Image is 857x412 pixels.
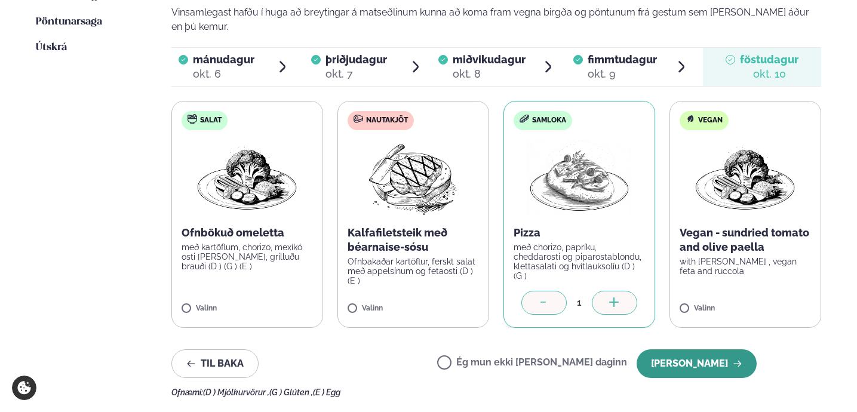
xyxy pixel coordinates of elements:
div: okt. 8 [453,67,526,81]
div: okt. 6 [193,67,254,81]
div: Ofnæmi: [171,388,822,397]
div: okt. 7 [325,67,387,81]
a: Útskrá [36,41,67,55]
button: [PERSON_NAME] [637,349,757,378]
div: okt. 10 [740,67,798,81]
img: Vegan.png [195,140,300,216]
span: Samloka [532,116,566,125]
img: salad.svg [188,114,197,124]
p: with [PERSON_NAME] , vegan feta and ruccola [680,257,811,276]
p: Ofnbakaðar kartöflur, ferskt salat með appelsínum og fetaosti (D ) (E ) [348,257,479,285]
span: föstudagur [740,53,798,66]
img: sandwich-new-16px.svg [520,115,529,123]
p: með kartöflum, chorizo, mexíkó osti [PERSON_NAME], grilluðu brauði (D ) (G ) (E ) [182,242,313,271]
span: Nautakjöt [366,116,408,125]
img: Beef-Meat.png [360,140,466,216]
span: (G ) Glúten , [269,388,313,397]
p: Vegan - sundried tomato and olive paella [680,226,811,254]
p: Ofnbökuð omeletta [182,226,313,240]
a: Cookie settings [12,376,36,400]
p: Pizza [514,226,645,240]
img: Vegan.png [693,140,798,216]
span: fimmtudagur [588,53,657,66]
button: Til baka [171,349,259,378]
div: okt. 9 [588,67,657,81]
span: Útskrá [36,42,67,53]
span: Salat [200,116,222,125]
span: miðvikudagur [453,53,526,66]
span: þriðjudagur [325,53,387,66]
a: Pöntunarsaga [36,15,102,29]
img: Vegan.svg [686,114,695,124]
p: Vinsamlegast hafðu í huga að breytingar á matseðlinum kunna að koma fram vegna birgða og pöntunum... [171,5,822,34]
span: Vegan [698,116,723,125]
span: (E ) Egg [313,388,340,397]
span: (D ) Mjólkurvörur , [203,388,269,397]
span: Pöntunarsaga [36,17,102,27]
span: mánudagur [193,53,254,66]
img: beef.svg [354,114,363,124]
div: 1 [567,296,592,309]
img: Pizza-Bread.png [527,140,632,216]
p: með chorizo, papríku, cheddarosti og piparostablöndu, klettasalati og hvítlauksolíu (D ) (G ) [514,242,645,281]
p: Kalfafiletsteik með béarnaise-sósu [348,226,479,254]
